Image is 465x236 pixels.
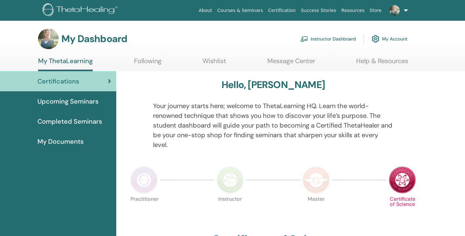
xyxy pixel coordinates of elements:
a: My Account [372,32,408,46]
a: Resources [339,5,367,17]
a: Wishlist [202,57,226,70]
a: Following [134,57,161,70]
img: Master [303,166,330,194]
a: My ThetaLearning [38,57,93,71]
a: Message Center [267,57,315,70]
span: My Documents [37,137,84,146]
p: Your journey starts here; welcome to ThetaLearning HQ. Learn the world-renowned technique that sh... [153,101,394,150]
span: Certifications [37,76,79,86]
a: Store [367,5,384,17]
img: logo.png [43,3,120,18]
img: Instructor [217,166,244,194]
span: Completed Seminars [37,117,102,126]
p: Certificate of Science [389,197,416,224]
img: cog.svg [372,33,379,44]
h3: Hello, [PERSON_NAME] [222,79,325,91]
span: Upcoming Seminars [37,96,98,106]
a: About [196,5,214,17]
a: Certification [265,5,298,17]
img: default.jpg [389,5,400,16]
a: Success Stories [298,5,339,17]
p: Instructor [217,197,244,224]
p: Practitioner [130,197,158,224]
a: Courses & Seminars [215,5,266,17]
img: default.jpg [38,28,59,49]
img: chalkboard-teacher.svg [300,36,308,42]
p: Master [303,197,330,224]
a: Instructor Dashboard [300,32,356,46]
h3: My Dashboard [61,33,127,45]
img: Certificate of Science [389,166,416,194]
img: Practitioner [130,166,158,194]
a: Help & Resources [356,57,408,70]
